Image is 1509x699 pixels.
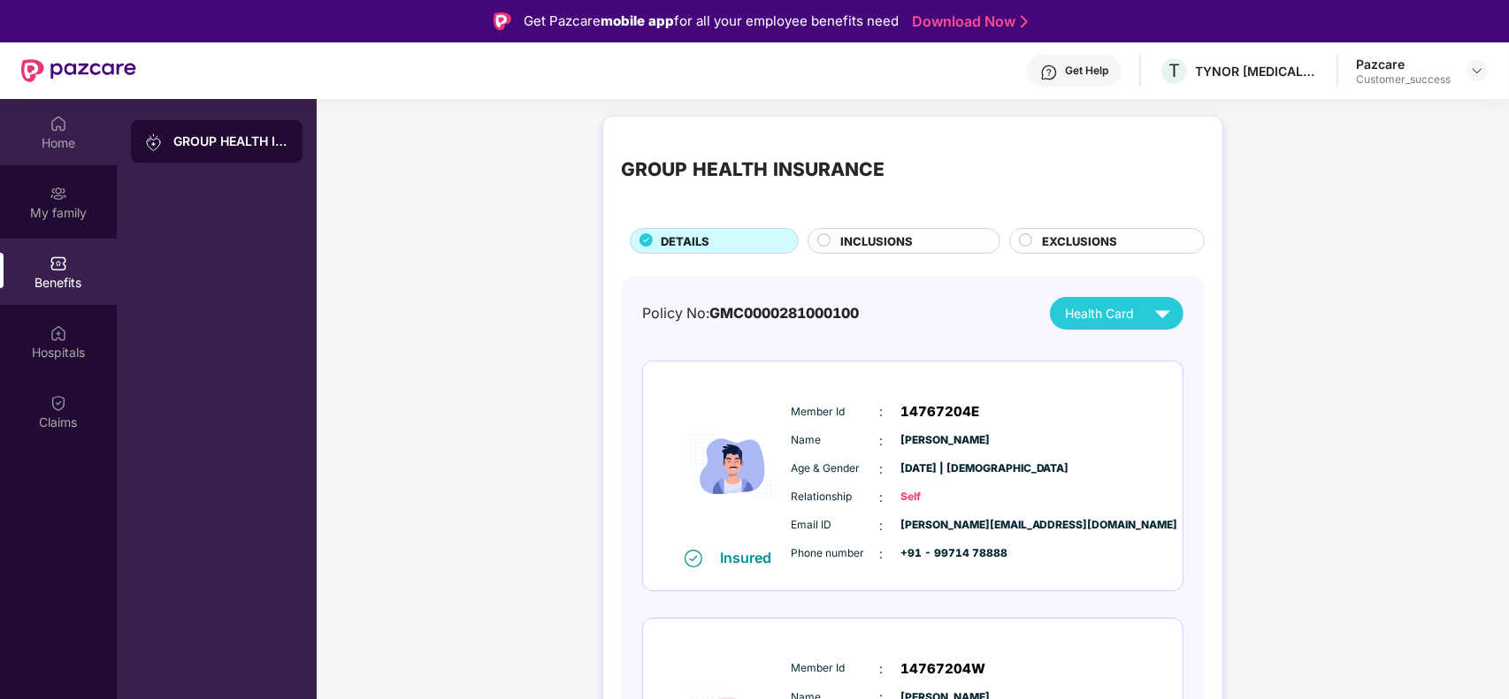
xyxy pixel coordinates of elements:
div: GROUP HEALTH INSURANCE [173,133,288,150]
img: svg+xml;base64,PHN2ZyBpZD0iRHJvcGRvd24tMzJ4MzIiIHhtbG5zPSJodHRwOi8vd3d3LnczLm9yZy8yMDAwL3N2ZyIgd2... [1470,64,1484,78]
div: Policy No: [642,302,859,324]
span: : [879,402,883,422]
span: +91 - 99714 78888 [900,545,989,562]
div: Pazcare [1356,56,1451,72]
div: Get Pazcare for all your employee benefits need [524,11,899,32]
span: : [879,431,883,451]
span: 14767204W [900,658,985,680]
span: Member Id [791,404,879,421]
div: Customer_success [1356,72,1451,87]
img: Logo [494,12,511,30]
img: icon [680,384,786,548]
span: : [879,659,883,679]
span: Phone number [791,545,879,562]
img: New Pazcare Logo [21,59,136,82]
img: svg+xml;base64,PHN2ZyB3aWR0aD0iMjAiIGhlaWdodD0iMjAiIHZpZXdCb3g9IjAgMCAyMCAyMCIgZmlsbD0ibm9uZSIgeG... [145,133,163,151]
span: Name [791,432,879,449]
img: svg+xml;base64,PHN2ZyBpZD0iQ2xhaW0iIHhtbG5zPSJodHRwOi8vd3d3LnczLm9yZy8yMDAwL3N2ZyIgd2lkdGg9IjIwIi... [50,394,67,412]
span: : [879,488,883,507]
img: svg+xml;base64,PHN2ZyBpZD0iSG9zcGl0YWxzIiB4bWxucz0iaHR0cDovL3d3dy53My5vcmcvMjAwMC9zdmciIHdpZHRoPS... [50,324,67,342]
img: svg+xml;base64,PHN2ZyB3aWR0aD0iMjAiIGhlaWdodD0iMjAiIHZpZXdCb3g9IjAgMCAyMCAyMCIgZmlsbD0ibm9uZSIgeG... [50,185,67,202]
span: INCLUSIONS [840,232,913,250]
span: Email ID [791,517,879,534]
span: DETAILS [661,232,709,250]
div: Insured [720,549,782,566]
span: T [1168,60,1180,81]
div: TYNOR [MEDICAL_DATA] PVT LTD (Family [MEDICAL_DATA])) [1195,63,1319,80]
span: [PERSON_NAME][EMAIL_ADDRESS][DOMAIN_NAME] [900,517,989,534]
span: GMC0000281000100 [709,305,859,322]
span: Self [900,489,989,505]
span: [DATE] | [DEMOGRAPHIC_DATA] [900,460,989,477]
img: svg+xml;base64,PHN2ZyB4bWxucz0iaHR0cDovL3d3dy53My5vcmcvMjAwMC9zdmciIHdpZHRoPSIxNiIgaGVpZ2h0PSIxNi... [685,550,702,567]
span: Age & Gender [791,460,879,477]
span: 14767204E [900,401,979,422]
span: : [879,460,883,479]
span: EXCLUSIONS [1043,232,1118,250]
span: Health Card [1065,304,1134,323]
strong: mobile app [601,12,674,29]
a: Download Now [912,12,1023,31]
img: svg+xml;base64,PHN2ZyBpZD0iSGVscC0zMngzMiIgeG1sbnM9Imh0dHA6Ly93d3cudzMub3JnLzIwMDAvc3ZnIiB3aWR0aD... [1040,64,1058,81]
span: : [879,516,883,536]
img: Stroke [1021,12,1028,31]
div: GROUP HEALTH INSURANCE [621,156,885,185]
img: svg+xml;base64,PHN2ZyB4bWxucz0iaHR0cDovL3d3dy53My5vcmcvMjAwMC9zdmciIHZpZXdCb3g9IjAgMCAyNCAyNCIgd2... [1147,298,1178,329]
span: Relationship [791,489,879,505]
span: Member Id [791,660,879,677]
img: svg+xml;base64,PHN2ZyBpZD0iQmVuZWZpdHMiIHhtbG5zPSJodHRwOi8vd3d3LnczLm9yZy8yMDAwL3N2ZyIgd2lkdGg9Ij... [50,255,67,272]
div: Get Help [1065,64,1108,78]
img: svg+xml;base64,PHN2ZyBpZD0iSG9tZSIgeG1sbnM9Imh0dHA6Ly93d3cudzMub3JnLzIwMDAvc3ZnIiB3aWR0aD0iMjAiIG... [50,115,67,133]
span: [PERSON_NAME] [900,432,989,449]
button: Health Card [1050,297,1183,330]
span: : [879,544,883,564]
